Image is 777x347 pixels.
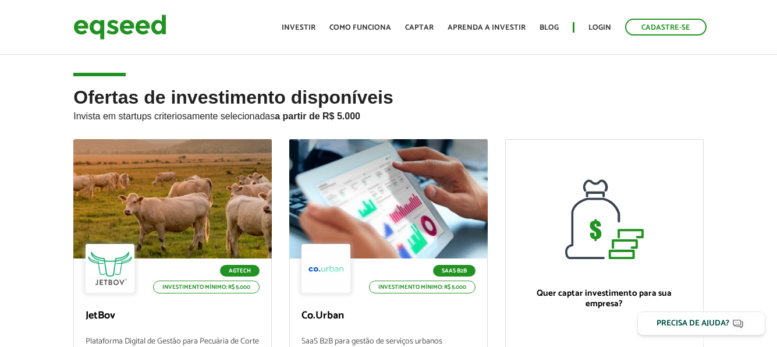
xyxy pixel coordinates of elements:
[275,111,360,121] strong: a partir de R$ 5.000
[73,12,166,43] img: EqSeed
[433,265,476,277] p: SaaS B2B
[448,24,526,31] a: Aprenda a investir
[301,310,476,323] p: Co.Urban
[405,24,434,31] a: Captar
[73,87,704,139] h2: Ofertas de investimento disponíveis
[625,19,707,36] a: Cadastre-se
[329,24,391,31] a: Como funciona
[73,108,704,122] p: Invista em startups criteriosamente selecionadas
[369,281,476,293] p: Investimento mínimo: R$ 5.000
[220,265,260,277] p: Agtech
[86,310,260,323] p: JetBov
[588,24,611,31] a: Login
[282,24,315,31] a: Investir
[153,281,260,293] p: Investimento mínimo: R$ 5.000
[540,24,559,31] a: Blog
[517,288,691,309] p: Quer captar investimento para sua empresa?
